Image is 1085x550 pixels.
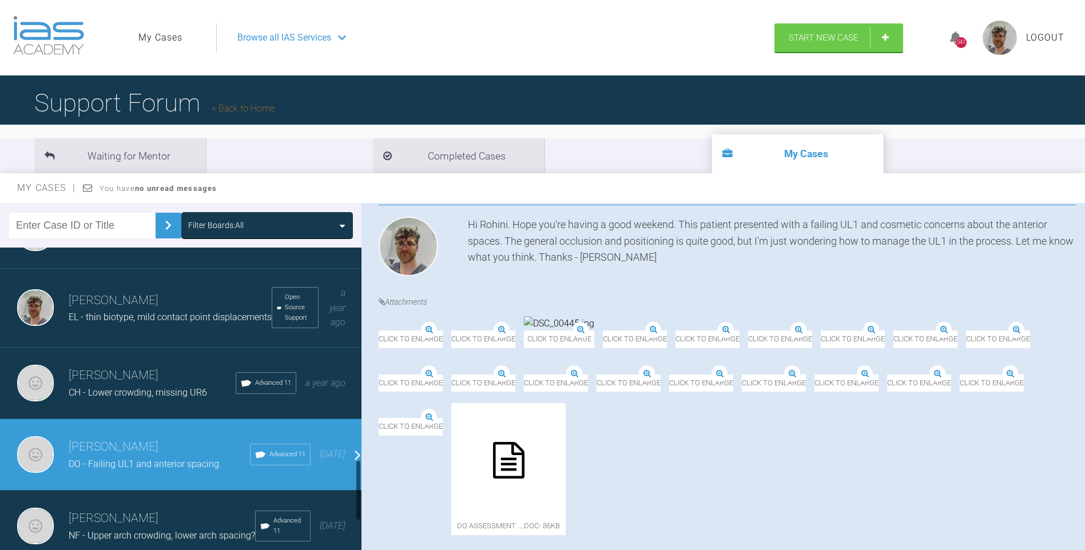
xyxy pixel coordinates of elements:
[69,459,219,469] span: DO - Failing UL1 and anterior spacing
[893,330,957,348] span: Click to enlarge
[34,83,275,123] h1: Support Forum
[69,312,272,322] span: EL - thin biotype, mild contact point displacements
[237,30,331,45] span: Browse all IAS Services
[675,330,740,348] span: Click to enlarge
[379,217,438,276] img: Thomas Friar
[748,330,812,348] span: Click to enlarge
[774,23,903,52] a: Start New Case
[17,508,54,544] img: Rohini Babber
[379,296,1076,308] h4: Attachments
[887,374,951,392] span: Click to enlarge
[69,509,255,528] h3: [PERSON_NAME]
[188,219,244,232] div: Filter Boards: All
[379,418,443,436] span: Click to enlarge
[451,330,515,348] span: Click to enlarge
[379,330,443,348] span: Click to enlarge
[814,374,879,392] span: Click to enlarge
[69,366,236,385] h3: [PERSON_NAME]
[379,374,443,392] span: Click to enlarge
[17,289,54,326] img: Thomas Friar
[524,316,594,331] img: DSC_00445.jpg
[212,103,275,114] a: Back to Home
[451,517,566,535] span: DO Assessment ….doc - 86KB
[69,291,272,310] h3: [PERSON_NAME]
[135,184,217,193] strong: no unread messages
[597,374,661,392] span: Click to enlarge
[373,138,545,173] li: Completed Cases
[69,437,250,457] h3: [PERSON_NAME]
[320,520,345,531] span: [DATE]
[305,377,345,388] span: a year ago
[983,21,1017,55] img: profile.png
[17,436,54,473] img: Rohini Babber
[966,330,1030,348] span: Click to enlarge
[138,30,182,45] a: My Cases
[524,330,594,348] span: Click to enlarge
[9,213,156,238] input: Enter Case ID or Title
[821,330,885,348] span: Click to enlarge
[273,516,305,536] span: Advanced 11
[524,374,588,392] span: Click to enlarge
[34,138,206,173] li: Waiting for Mentor
[468,217,1076,281] div: Hi Rohini. Hope you're having a good weekend. This patient presented with a failing UL1 and cosme...
[13,16,84,55] img: logo-light.3e3ef733.png
[956,37,967,48] div: 541
[255,378,291,388] span: Advanced 11
[669,374,733,392] span: Click to enlarge
[100,184,217,193] span: You have
[17,182,76,193] span: My Cases
[451,374,515,392] span: Click to enlarge
[269,449,305,460] span: Advanced 11
[1026,30,1064,45] a: Logout
[69,530,255,541] span: NF - Upper arch crowding, lower arch spacing?
[603,330,667,348] span: Click to enlarge
[69,387,207,398] span: CH - Lower crowding, missing UR6
[320,449,345,460] span: [DATE]
[159,216,177,234] img: chevronRight.28bd32b0.svg
[17,365,54,401] img: Rohini Babber
[285,292,313,323] span: Open Source Support
[329,288,345,328] span: a year ago
[742,374,806,392] span: Click to enlarge
[960,374,1024,392] span: Click to enlarge
[712,134,884,173] li: My Cases
[789,33,859,43] span: Start New Case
